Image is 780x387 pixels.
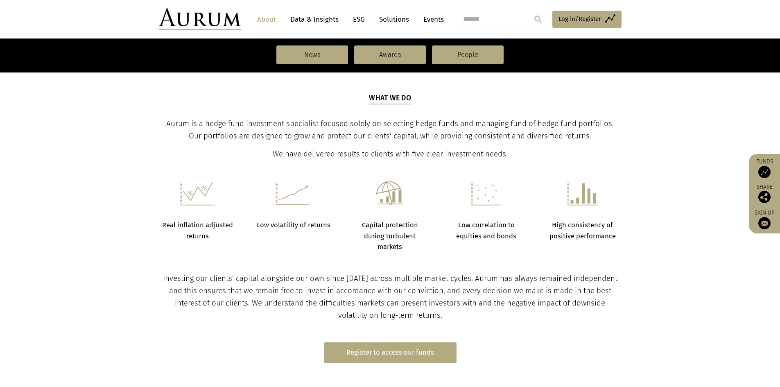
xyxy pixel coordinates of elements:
[558,14,601,24] span: Log in/Register
[753,184,776,203] div: Share
[257,221,330,229] strong: Low volatility of returns
[354,45,426,64] a: Awards
[753,209,776,229] a: Sign up
[369,93,411,104] h5: What we do
[286,12,343,27] a: Data & Insights
[419,12,444,27] a: Events
[456,221,516,240] strong: Low correlation to equities and bonds
[162,221,233,240] strong: Real inflation adjusted returns
[362,221,418,251] strong: Capital protection during turbulent markets
[549,221,616,240] strong: High consistency of positive performance
[273,149,508,158] span: We have delivered results to clients with five clear investment needs.
[552,11,622,28] a: Log in/Register
[163,274,617,320] span: Investing our clients’ capital alongside our own since [DATE] across multiple market cycles. Auru...
[753,158,776,178] a: Funds
[758,217,771,229] img: Sign up to our newsletter
[758,191,771,203] img: Share this post
[432,45,504,64] a: People
[159,8,241,30] img: Aurum
[276,45,348,64] a: News
[375,12,413,27] a: Solutions
[166,119,614,140] span: Aurum is a hedge fund investment specialist focused solely on selecting hedge funds and managing ...
[324,342,457,363] a: Register to access our funds
[758,166,771,178] img: Access Funds
[349,12,369,27] a: ESG
[253,12,280,27] a: About
[530,11,546,27] input: Submit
